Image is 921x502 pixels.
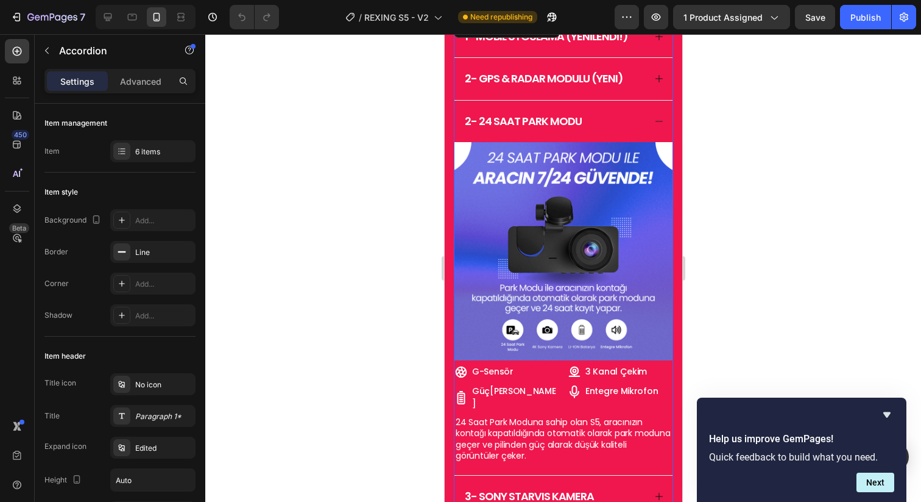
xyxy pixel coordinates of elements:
[44,246,68,257] div: Border
[44,212,104,229] div: Background
[683,11,763,24] span: 1 product assigned
[840,5,891,29] button: Publish
[20,454,149,470] span: 3- sony starvıs kamera
[135,411,192,422] div: Paragraph 1*
[805,12,825,23] span: Save
[44,278,69,289] div: Corner
[44,472,84,489] div: Height
[12,130,29,140] div: 450
[135,279,192,290] div: Add...
[709,407,894,492] div: Help us improve GemPages!
[795,5,835,29] button: Save
[230,5,279,29] div: Undo/Redo
[111,469,195,491] input: Auto
[135,215,192,226] div: Add...
[880,407,894,422] button: Hide survey
[135,379,192,390] div: No icon
[120,75,161,88] p: Advanced
[44,310,72,321] div: Shadow
[364,11,429,24] span: REXING S5 - V2
[673,5,790,29] button: 1 product assigned
[135,443,192,454] div: Edited
[44,441,86,452] div: Expand icon
[44,187,78,198] div: Item style
[135,146,192,157] div: 6 items
[709,432,894,446] h2: Help us improve GemPages!
[80,10,85,24] p: 7
[44,118,107,129] div: Item management
[135,310,192,321] div: Add...
[44,351,86,362] div: Item header
[359,11,362,24] span: /
[856,473,894,492] button: Next question
[470,12,532,23] span: Need republishing
[850,11,881,24] div: Publish
[44,411,60,421] div: Title
[60,75,94,88] p: Settings
[135,247,192,258] div: Line
[5,5,91,29] button: 7
[44,378,76,389] div: Title icon
[59,43,163,58] p: Accordion
[445,34,682,502] iframe: Design area
[9,223,29,233] div: Beta
[709,451,894,463] p: Quick feedback to build what you need.
[44,146,60,157] div: Item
